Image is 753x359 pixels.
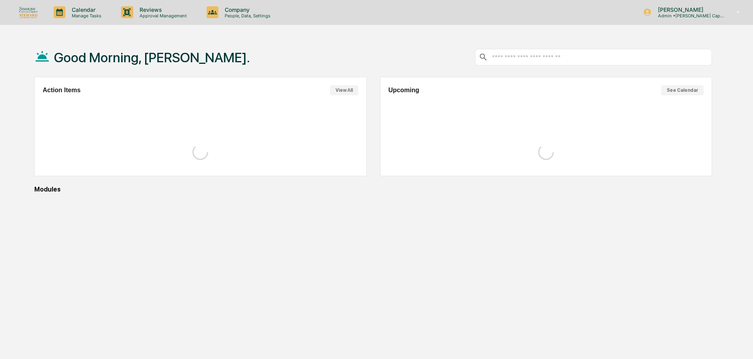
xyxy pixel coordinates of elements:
h2: Action Items [43,87,80,94]
div: Modules [34,186,712,193]
p: Admin • [PERSON_NAME] Capital / [PERSON_NAME] Advisors [652,13,725,19]
p: Reviews [133,6,191,13]
p: Company [218,6,274,13]
p: [PERSON_NAME] [652,6,725,13]
p: People, Data, Settings [218,13,274,19]
button: View All [330,85,358,95]
p: Calendar [65,6,105,13]
button: See Calendar [661,85,704,95]
h2: Upcoming [388,87,419,94]
h1: Good Morning, [PERSON_NAME]. [54,50,250,65]
p: Approval Management [133,13,191,19]
img: logo [19,6,38,18]
p: Manage Tasks [65,13,105,19]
